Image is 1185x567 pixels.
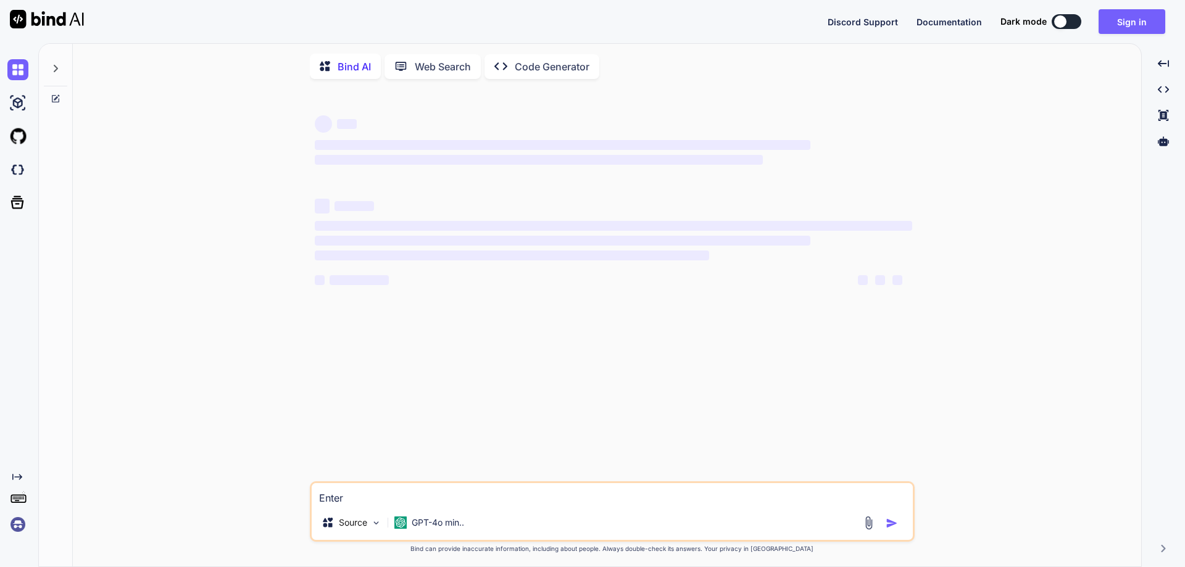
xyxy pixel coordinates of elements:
[917,15,982,28] button: Documentation
[828,17,898,27] span: Discord Support
[315,250,709,260] span: ‌
[7,126,28,147] img: githubLight
[312,483,913,505] textarea: Enter
[7,59,28,80] img: chat
[330,275,389,285] span: ‌
[338,59,371,74] p: Bind AI
[858,275,868,285] span: ‌
[862,516,876,530] img: attachment
[315,199,330,213] span: ‌
[828,15,898,28] button: Discord Support
[315,236,810,246] span: ‌
[1099,9,1165,34] button: Sign in
[371,518,381,528] img: Pick Models
[7,514,28,535] img: signin
[412,516,464,529] p: GPT-4o min..
[875,275,885,285] span: ‌
[1000,15,1047,28] span: Dark mode
[7,93,28,114] img: ai-studio
[892,275,902,285] span: ‌
[7,159,28,180] img: darkCloudIdeIcon
[315,275,325,285] span: ‌
[315,115,332,133] span: ‌
[339,516,367,529] p: Source
[315,155,763,165] span: ‌
[337,119,357,129] span: ‌
[335,201,374,211] span: ‌
[917,17,982,27] span: Documentation
[315,140,810,150] span: ‌
[310,544,915,553] p: Bind can provide inaccurate information, including about people. Always double-check its answers....
[394,516,407,529] img: GPT-4o mini
[415,59,471,74] p: Web Search
[10,10,84,28] img: Bind AI
[315,221,912,231] span: ‌
[886,517,898,529] img: icon
[515,59,589,74] p: Code Generator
